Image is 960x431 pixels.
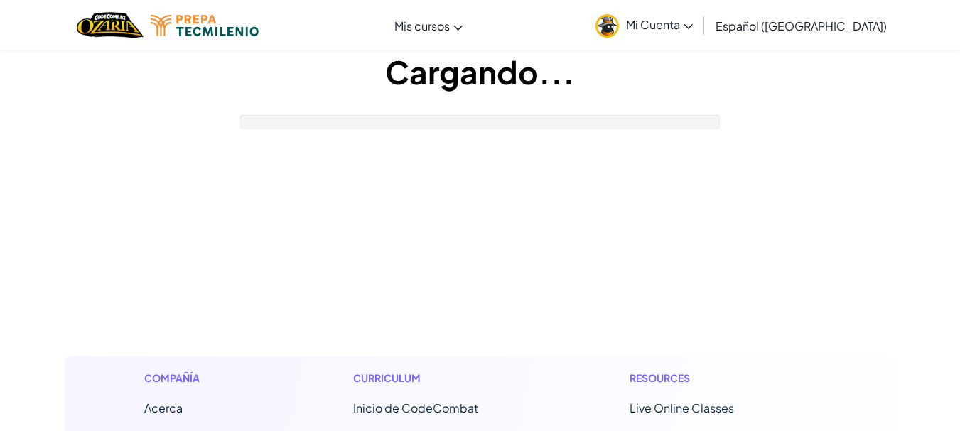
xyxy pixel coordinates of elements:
[394,18,450,33] span: Mis cursos
[630,400,734,415] a: Live Online Classes
[708,6,894,45] a: Español ([GEOGRAPHIC_DATA])
[588,3,700,48] a: Mi Cuenta
[630,371,816,386] h1: Resources
[151,15,259,36] img: Tecmilenio logo
[144,371,263,386] h1: Compañía
[595,14,619,38] img: avatar
[77,11,143,40] img: Home
[716,18,887,33] span: Español ([GEOGRAPHIC_DATA])
[77,11,143,40] a: Ozaria by CodeCombat logo
[353,371,540,386] h1: Curriculum
[144,400,183,415] a: Acerca
[387,6,470,45] a: Mis cursos
[353,400,478,415] span: Inicio de CodeCombat
[626,17,693,32] span: Mi Cuenta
